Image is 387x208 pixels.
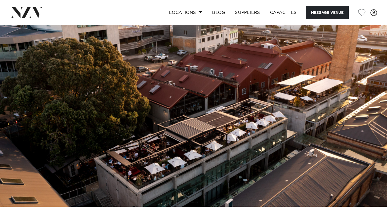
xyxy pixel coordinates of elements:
a: BLOG [207,6,230,19]
img: nzv-logo.png [10,7,43,18]
button: Message Venue [306,6,349,19]
a: Locations [164,6,207,19]
a: Capacities [265,6,302,19]
a: SUPPLIERS [230,6,265,19]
